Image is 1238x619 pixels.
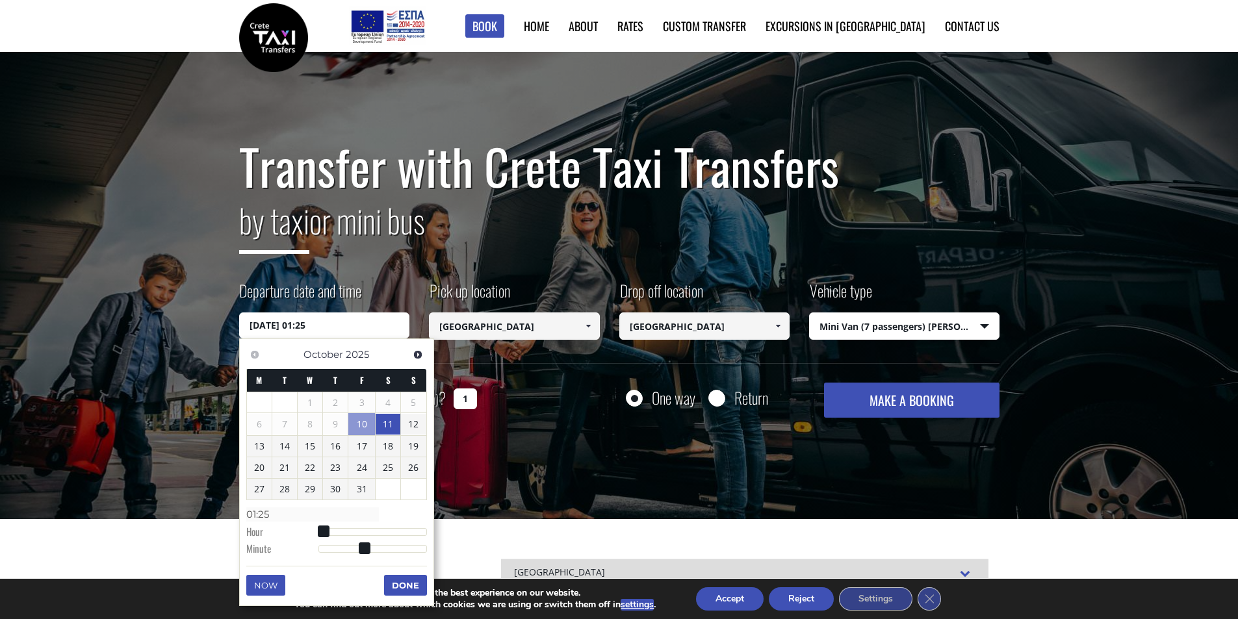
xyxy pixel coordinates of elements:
[401,414,426,435] a: 12
[323,392,348,413] span: 2
[298,457,322,478] a: 22
[401,392,426,413] span: 5
[409,346,427,363] a: Next
[429,312,600,340] input: Select pickup location
[298,436,322,457] a: 15
[386,373,391,386] span: Saturday
[411,373,416,386] span: Sunday
[348,457,375,478] a: 24
[839,587,912,611] button: Settings
[272,436,297,457] a: 14
[333,373,337,386] span: Thursday
[621,599,654,611] button: settings
[246,542,318,559] dt: Minute
[239,139,999,194] h1: Transfer with Crete Taxi Transfers
[247,479,272,499] a: 27
[307,373,313,386] span: Wednesday
[918,587,941,611] button: Close GDPR Cookie Banner
[619,279,703,312] label: Drop off location
[824,383,999,418] button: MAKE A BOOKING
[401,436,426,457] a: 19
[429,279,510,312] label: Pick up location
[663,18,746,34] a: Custom Transfer
[619,312,790,340] input: Select drop-off location
[346,348,369,360] span: 2025
[348,413,375,435] a: 10
[323,436,348,457] a: 16
[769,587,834,611] button: Reject
[256,373,262,386] span: Monday
[298,392,322,413] span: 1
[239,3,308,72] img: Crete Taxi Transfers | Safe Taxi Transfer Services from to Heraklion Airport, Chania Airport, Ret...
[465,14,504,38] a: Book
[239,194,999,264] h2: or mini bus
[272,414,297,435] span: 7
[348,392,375,413] span: 3
[246,525,318,542] dt: Hour
[652,390,695,406] label: One way
[569,18,598,34] a: About
[809,279,872,312] label: Vehicle type
[501,559,988,587] div: [GEOGRAPHIC_DATA]
[617,18,643,34] a: Rates
[298,479,322,499] a: 29
[250,349,260,360] span: Previous
[294,587,656,599] p: We are using cookies to give you the best experience on our website.
[376,457,400,478] a: 25
[272,457,297,478] a: 21
[246,346,264,363] a: Previous
[323,457,348,478] a: 23
[376,436,400,457] a: 18
[303,348,343,360] span: October
[376,392,400,413] span: 4
[349,6,426,45] img: e-bannersEUERDF180X90.jpg
[323,479,348,499] a: 30
[239,29,308,43] a: Crete Taxi Transfers | Safe Taxi Transfer Services from to Heraklion Airport, Chania Airport, Ret...
[323,414,348,435] span: 9
[247,457,272,478] a: 20
[734,390,768,406] label: Return
[810,313,999,340] span: Mini Van (7 passengers) [PERSON_NAME]
[272,479,297,499] a: 28
[348,479,375,499] a: 31
[239,279,361,312] label: Departure date and time
[360,373,364,386] span: Friday
[247,414,272,435] span: 6
[239,383,446,414] label: How many passengers ?
[384,575,427,596] button: Done
[348,436,375,457] a: 17
[401,457,426,478] a: 26
[376,414,400,435] a: 11
[294,599,656,611] p: You can find out more about which cookies we are using or switch them off in .
[298,414,322,435] span: 8
[283,373,287,386] span: Tuesday
[524,18,549,34] a: Home
[247,436,272,457] a: 13
[413,349,423,360] span: Next
[696,587,764,611] button: Accept
[239,196,309,254] span: by taxi
[945,18,999,34] a: Contact us
[246,575,285,596] button: Now
[577,312,599,340] a: Show All Items
[767,312,789,340] a: Show All Items
[766,18,925,34] a: Excursions in [GEOGRAPHIC_DATA]
[239,559,330,619] span: Popular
